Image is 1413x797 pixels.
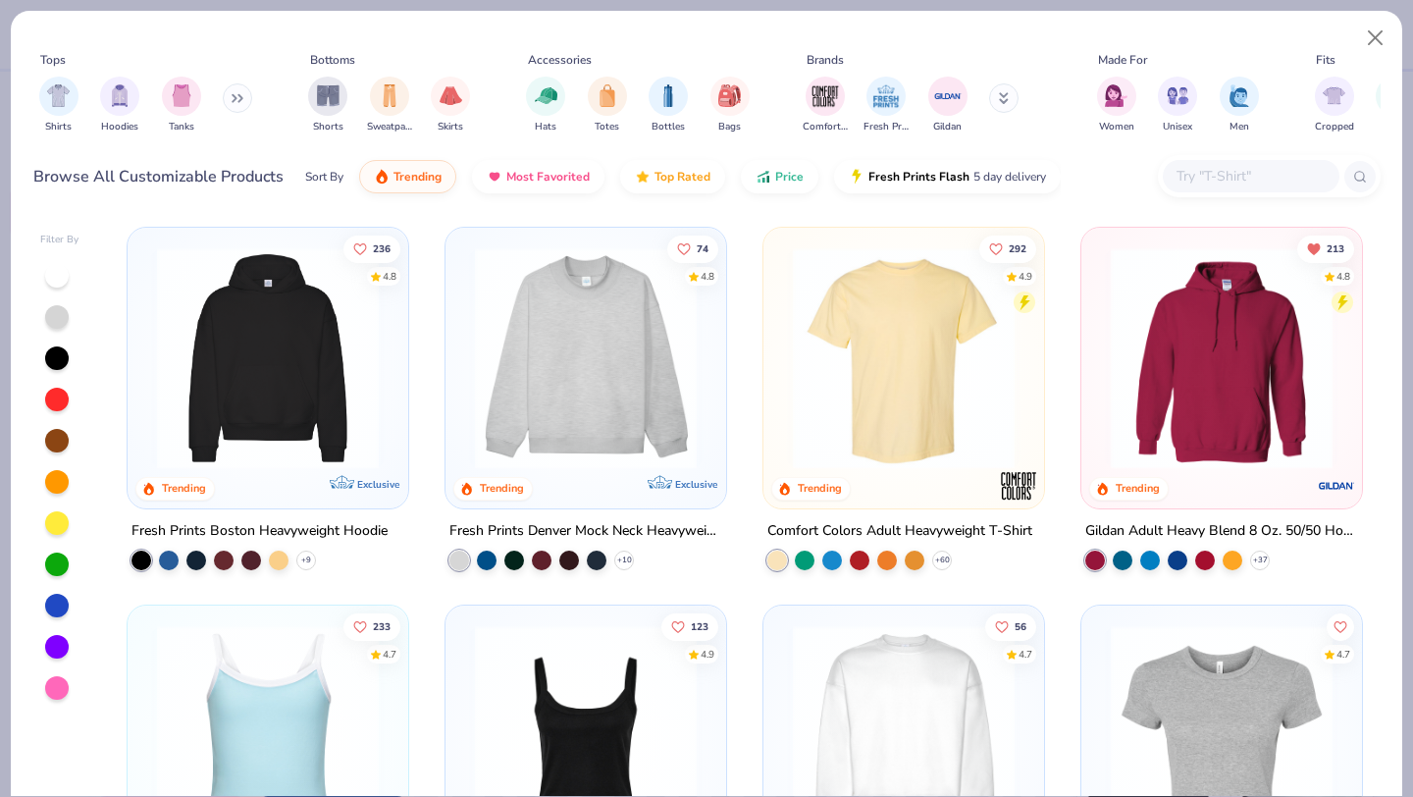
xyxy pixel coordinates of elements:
[313,120,343,134] span: Shorts
[1336,269,1350,284] div: 4.8
[652,120,685,134] span: Bottles
[506,169,590,185] span: Most Favorited
[588,77,627,134] button: filter button
[440,84,462,107] img: Skirts Image
[526,77,565,134] button: filter button
[933,120,962,134] span: Gildan
[1163,120,1192,134] span: Unisex
[1105,84,1127,107] img: Women Image
[588,77,627,134] div: filter for Totes
[301,555,311,566] span: + 9
[654,169,710,185] span: Top Rated
[100,77,139,134] div: filter for Hoodies
[807,51,844,69] div: Brands
[47,84,70,107] img: Shirts Image
[431,77,470,134] div: filter for Skirts
[374,621,392,631] span: 233
[101,120,138,134] span: Hoodies
[40,51,66,69] div: Tops
[131,519,388,544] div: Fresh Prints Boston Heavyweight Hoodie
[1220,77,1259,134] button: filter button
[109,84,131,107] img: Hoodies Image
[783,247,1024,469] img: 029b8af0-80e6-406f-9fdc-fdf898547912
[635,169,651,185] img: TopRated.gif
[39,77,78,134] button: filter button
[472,160,604,193] button: Most Favorited
[344,612,401,640] button: Like
[357,478,399,491] span: Exclusive
[1015,621,1026,631] span: 56
[367,77,412,134] div: filter for Sweatpants
[718,84,740,107] img: Bags Image
[438,120,463,134] span: Skirts
[1158,77,1197,134] div: filter for Unisex
[379,84,400,107] img: Sweatpants Image
[657,84,679,107] img: Bottles Image
[871,81,901,111] img: Fresh Prints Image
[661,612,718,640] button: Like
[1316,51,1335,69] div: Fits
[1019,647,1032,662] div: 4.7
[803,77,848,134] div: filter for Comfort Colors
[868,169,969,185] span: Fresh Prints Flash
[1158,77,1197,134] button: filter button
[597,84,618,107] img: Totes Image
[384,647,397,662] div: 4.7
[811,81,840,111] img: Comfort Colors Image
[1315,77,1354,134] div: filter for Cropped
[863,77,909,134] div: filter for Fresh Prints
[1323,84,1345,107] img: Cropped Image
[691,621,708,631] span: 123
[934,555,949,566] span: + 60
[775,169,804,185] span: Price
[1167,84,1189,107] img: Unisex Image
[1327,243,1344,253] span: 213
[1327,612,1354,640] button: Like
[767,519,1032,544] div: Comfort Colors Adult Heavyweight T-Shirt
[595,120,619,134] span: Totes
[162,77,201,134] div: filter for Tanks
[317,84,340,107] img: Shorts Image
[33,165,284,188] div: Browse All Customizable Products
[535,84,557,107] img: Hats Image
[535,120,556,134] span: Hats
[393,169,442,185] span: Trending
[1085,519,1358,544] div: Gildan Adult Heavy Blend 8 Oz. 50/50 Hooded Sweatshirt
[803,77,848,134] button: filter button
[1297,235,1354,262] button: Unlike
[1101,247,1342,469] img: 01756b78-01f6-4cc6-8d8a-3c30c1a0c8ac
[697,243,708,253] span: 74
[718,120,741,134] span: Bags
[384,269,397,284] div: 4.8
[1175,165,1326,187] input: Try "T-Shirt"
[162,77,201,134] button: filter button
[1336,647,1350,662] div: 4.7
[1019,269,1032,284] div: 4.9
[528,51,592,69] div: Accessories
[1315,120,1354,134] span: Cropped
[667,235,718,262] button: Like
[305,168,343,186] div: Sort By
[928,77,968,134] button: filter button
[928,77,968,134] div: filter for Gildan
[374,169,390,185] img: trending.gif
[863,120,909,134] span: Fresh Prints
[45,120,72,134] span: Shirts
[308,77,347,134] div: filter for Shorts
[741,160,818,193] button: Price
[849,169,864,185] img: flash.gif
[649,77,688,134] div: filter for Bottles
[344,235,401,262] button: Like
[617,555,632,566] span: + 10
[171,84,192,107] img: Tanks Image
[359,160,456,193] button: Trending
[367,77,412,134] button: filter button
[1230,120,1249,134] span: Men
[1229,84,1250,107] img: Men Image
[710,77,750,134] div: filter for Bags
[1097,77,1136,134] div: filter for Women
[526,77,565,134] div: filter for Hats
[701,269,714,284] div: 4.8
[999,466,1038,505] img: Comfort Colors logo
[1097,77,1136,134] button: filter button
